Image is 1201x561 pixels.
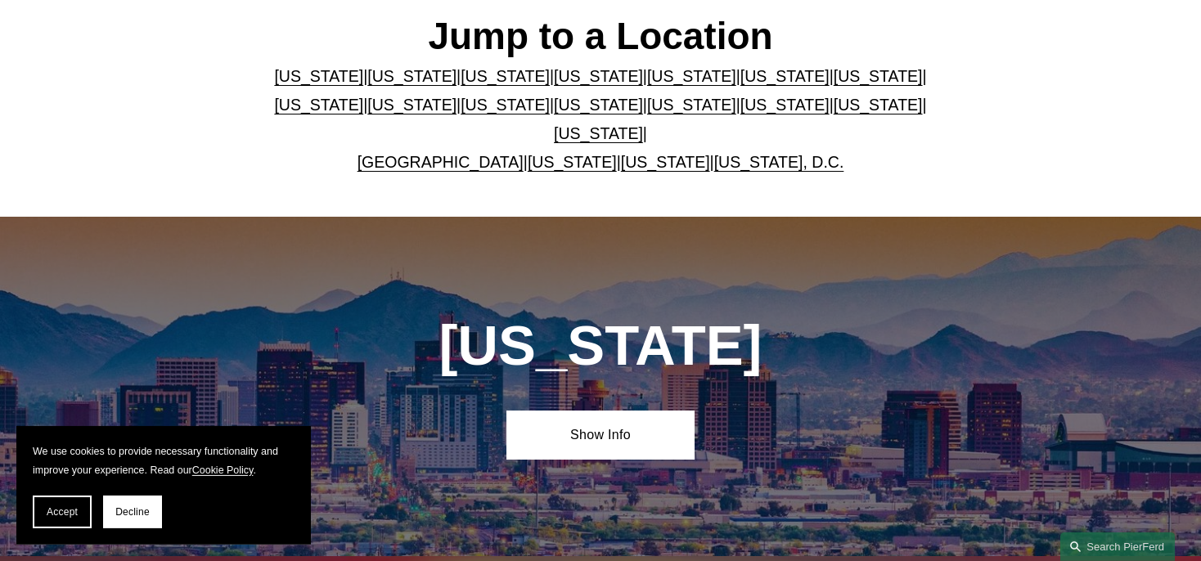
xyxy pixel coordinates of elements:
[33,442,295,479] p: We use cookies to provide necessary functionality and improve your experience. Read our .
[714,153,844,171] a: [US_STATE], D.C.
[528,153,617,171] a: [US_STATE]
[647,67,736,85] a: [US_STATE]
[274,67,363,85] a: [US_STATE]
[272,62,930,177] p: | | | | | | | | | | | | | | | | | |
[647,96,736,114] a: [US_STATE]
[358,153,524,171] a: [GEOGRAPHIC_DATA]
[33,496,92,528] button: Accept
[272,14,930,60] h2: Jump to a Location
[367,96,457,114] a: [US_STATE]
[554,96,643,114] a: [US_STATE]
[47,506,78,518] span: Accept
[461,67,550,85] a: [US_STATE]
[367,67,457,85] a: [US_STATE]
[103,496,162,528] button: Decline
[740,67,830,85] a: [US_STATE]
[192,465,254,476] a: Cookie Policy
[554,124,643,142] a: [US_STATE]
[554,67,643,85] a: [US_STATE]
[461,96,550,114] a: [US_STATE]
[274,96,363,114] a: [US_STATE]
[16,426,311,545] section: Cookie banner
[366,314,836,379] h1: [US_STATE]
[621,153,710,171] a: [US_STATE]
[1060,532,1175,561] a: Search this site
[740,96,830,114] a: [US_STATE]
[506,411,695,459] a: Show Info
[115,506,150,518] span: Decline
[834,67,923,85] a: [US_STATE]
[834,96,923,114] a: [US_STATE]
